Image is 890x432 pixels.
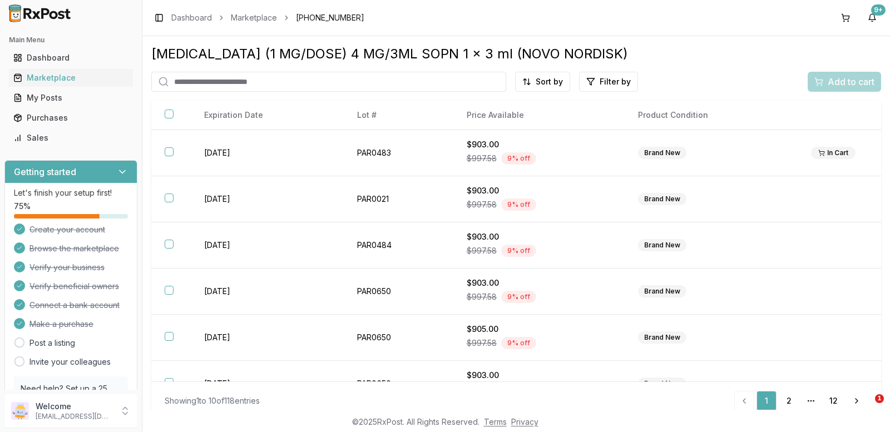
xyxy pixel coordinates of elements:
div: Purchases [13,112,128,123]
span: Create your account [29,224,105,235]
button: My Posts [4,89,137,107]
td: PAR0650 [344,361,453,407]
td: [DATE] [191,269,344,315]
a: My Posts [9,88,133,108]
div: 9 % off [501,291,536,303]
a: Marketplace [231,12,277,23]
div: Brand New [638,193,686,205]
div: $903.00 [467,139,612,150]
a: Marketplace [9,68,133,88]
h3: Getting started [14,165,76,178]
p: Need help? Set up a 25 minute call with our team to set up. [21,383,121,416]
span: [PHONE_NUMBER] [296,12,364,23]
div: In Cart [811,147,856,159]
div: Brand New [638,147,686,159]
th: Product Condition [625,101,798,130]
div: $903.00 [467,277,612,289]
span: $997.58 [467,153,497,164]
div: Brand New [638,285,686,297]
img: User avatar [11,402,29,420]
div: $903.00 [467,370,612,381]
a: Sales [9,128,133,148]
a: Terms [484,417,507,426]
a: 2 [779,391,799,411]
span: $997.58 [467,245,497,256]
span: $997.58 [467,199,497,210]
div: Marketplace [13,72,128,83]
a: Privacy [511,417,538,426]
h2: Main Menu [9,36,133,44]
span: 1 [875,394,884,403]
td: PAR0650 [344,269,453,315]
td: PAR0483 [344,130,453,176]
span: Verify your business [29,262,105,273]
button: Purchases [4,109,137,127]
p: [EMAIL_ADDRESS][DOMAIN_NAME] [36,412,113,421]
div: 9 % off [501,245,536,257]
td: [DATE] [191,222,344,269]
div: 9+ [871,4,886,16]
a: Go to next page [845,391,868,411]
div: $905.00 [467,324,612,335]
td: [DATE] [191,130,344,176]
a: Dashboard [9,48,133,68]
span: $997.58 [467,337,497,349]
div: 9 % off [501,337,536,349]
button: Marketplace [4,69,137,87]
a: Invite your colleagues [29,356,111,368]
div: 9 % off [501,152,536,165]
a: 12 [823,391,843,411]
div: 9 % off [501,198,536,211]
a: Post a listing [29,337,75,349]
div: Brand New [638,331,686,344]
a: Purchases [9,108,133,128]
button: Sales [4,129,137,147]
a: Dashboard [171,12,212,23]
p: Welcome [36,401,113,412]
button: Dashboard [4,49,137,67]
div: Showing 1 to 10 of 118 entries [165,395,260,406]
nav: breadcrumb [171,12,364,23]
td: [DATE] [191,176,344,222]
td: PAR0650 [344,315,453,361]
p: Let's finish your setup first! [14,187,128,198]
div: Sales [13,132,128,143]
div: Brand New [638,378,686,390]
iframe: Intercom live chat [852,394,879,421]
span: Filter by [600,76,631,87]
div: [MEDICAL_DATA] (1 MG/DOSE) 4 MG/3ML SOPN 1 x 3 ml (NOVO NORDISK) [151,45,881,63]
nav: pagination [734,391,868,411]
div: $903.00 [467,231,612,242]
span: Verify beneficial owners [29,281,119,292]
td: PAR0484 [344,222,453,269]
button: 9+ [863,9,881,27]
span: Connect a bank account [29,300,120,311]
button: Filter by [579,72,638,92]
span: Browse the marketplace [29,243,119,254]
span: Sort by [536,76,563,87]
img: RxPost Logo [4,4,76,22]
a: 1 [756,391,777,411]
td: PAR0021 [344,176,453,222]
span: Make a purchase [29,319,93,330]
th: Price Available [453,101,625,130]
span: $997.58 [467,291,497,302]
span: 75 % [14,201,31,212]
div: Brand New [638,239,686,251]
th: Lot # [344,101,453,130]
button: Sort by [515,72,570,92]
div: Dashboard [13,52,128,63]
td: [DATE] [191,361,344,407]
td: [DATE] [191,315,344,361]
th: Expiration Date [191,101,344,130]
div: $903.00 [467,185,612,196]
div: My Posts [13,92,128,103]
